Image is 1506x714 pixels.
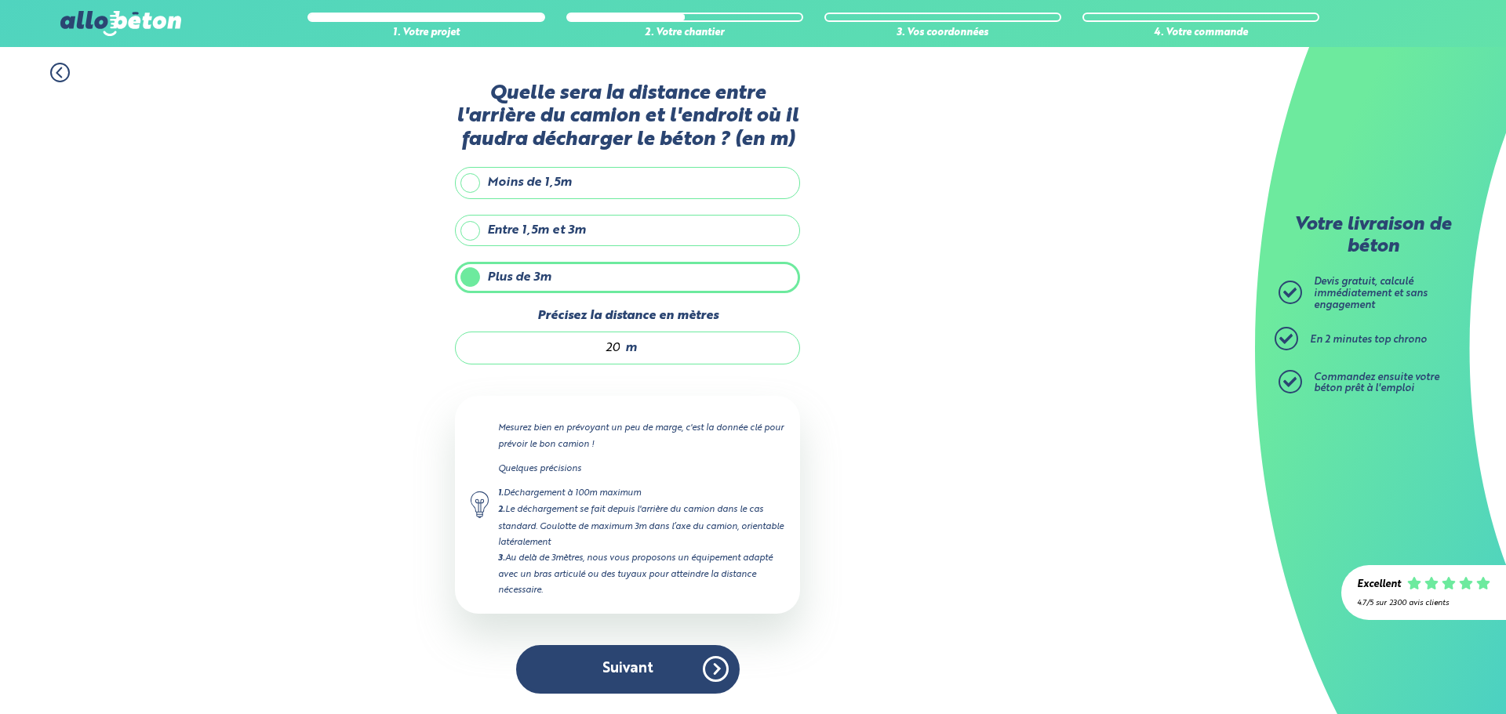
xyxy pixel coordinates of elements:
strong: 3. [498,554,505,563]
span: m [625,341,637,355]
input: 0 [471,340,621,356]
strong: 2. [498,506,505,514]
label: Plus de 3m [455,262,800,293]
div: 1. Votre projet [307,27,544,39]
div: Déchargement à 100m maximum [498,485,784,502]
button: Suivant [516,645,740,693]
div: 4. Votre commande [1082,27,1319,39]
div: Au delà de 3mètres, nous vous proposons un équipement adapté avec un bras articulé ou des tuyaux ... [498,550,784,598]
label: Quelle sera la distance entre l'arrière du camion et l'endroit où il faudra décharger le béton ? ... [455,82,800,151]
iframe: Help widget launcher [1366,653,1489,697]
p: Mesurez bien en prévoyant un peu de marge, c'est la donnée clé pour prévoir le bon camion ! [498,420,784,451]
p: Quelques précisions [498,461,784,477]
label: Entre 1,5m et 3m [455,215,800,246]
img: allobéton [60,11,181,36]
div: 3. Vos coordonnées [824,27,1061,39]
label: Moins de 1,5m [455,167,800,198]
label: Précisez la distance en mètres [455,309,800,323]
div: 2. Votre chantier [566,27,803,39]
strong: 1. [498,489,504,498]
div: Le déchargement se fait depuis l'arrière du camion dans le cas standard. Goulotte de maximum 3m d... [498,502,784,549]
